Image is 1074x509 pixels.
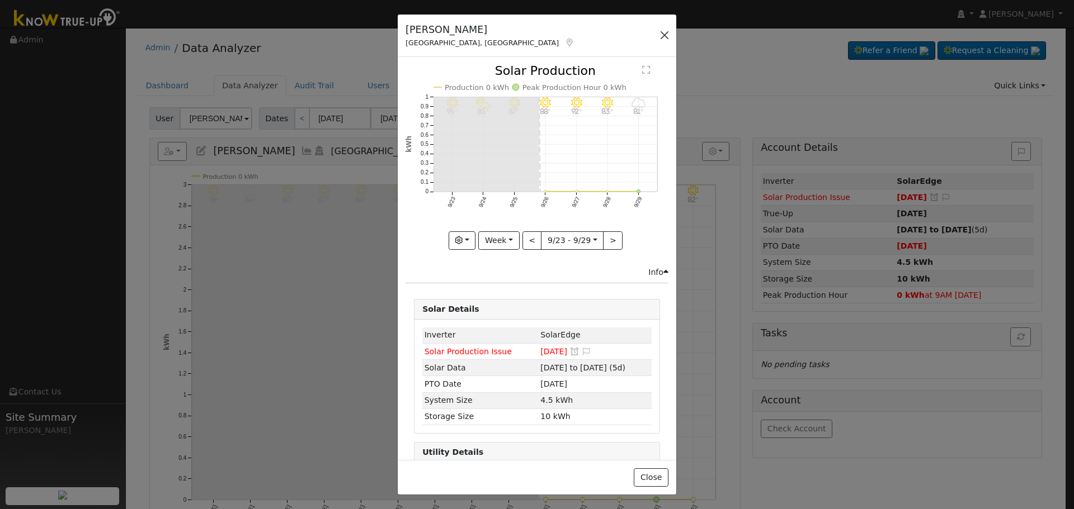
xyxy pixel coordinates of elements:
text: 0.2 [421,170,428,176]
text: 0.8 [421,113,428,119]
circle: onclick="" [576,191,578,193]
text: 9/23 [446,196,456,208]
text: 9/29 [633,196,643,208]
span: [DATE] [540,347,567,356]
text:  [642,65,650,74]
i: 9/28 - MostlyClear [602,97,613,108]
circle: onclick="" [606,191,609,193]
td: PTO Date [422,376,539,392]
span: 4.5 kWh [540,396,573,405]
text: 9/27 [571,196,581,208]
text: Production 0 kWh [445,83,509,92]
i: 9/26 - MostlyClear [540,97,551,108]
text: 9/24 [478,196,488,208]
a: Snooze this issue [569,347,580,356]
td: Inverter [422,327,539,344]
circle: onclick="" [544,191,547,193]
text: 0.3 [421,160,428,167]
button: 9/23 - 9/29 [541,231,604,250]
text: 9/26 [540,196,550,208]
strong: Utility Details [422,448,483,456]
span: 10 kWh [540,412,570,421]
div: Info [648,267,668,278]
text: 0 [426,189,429,195]
p: 92° [567,108,586,115]
p: 81° [629,108,648,115]
span: [GEOGRAPHIC_DATA], [GEOGRAPHIC_DATA] [406,39,559,47]
text: 0.6 [421,132,428,138]
i: Edit Issue [582,348,592,355]
i: 9/27 - MostlyClear [571,97,582,108]
button: < [522,231,542,250]
td: Storage Size [422,408,539,425]
strong: Solar Details [422,305,479,313]
a: Map [564,38,574,47]
h5: [PERSON_NAME] [406,22,574,37]
p: 83° [598,108,618,115]
span: [DATE] [540,379,567,388]
text: Peak Production Hour 0 kWh [522,83,626,92]
i: 9/29 - MostlyCloudy [632,97,646,108]
td: Solar Data [422,360,539,376]
text: 9/28 [602,196,612,208]
text: 0.9 [421,103,428,110]
td: System Size [422,392,539,408]
text: 1 [426,94,429,100]
text: 0.5 [421,141,428,148]
circle: onclick="" [637,190,640,193]
button: Close [634,468,668,487]
text: 0.7 [421,122,428,129]
span: [DATE] to [DATE] (5d) [540,363,625,372]
button: Week [478,231,519,250]
text: Solar Production [495,64,596,78]
text: 9/25 [508,196,519,208]
span: ID: 4733691, authorized: 09/29/25 [540,330,580,339]
text: 0.4 [421,151,428,157]
text: kWh [405,136,413,153]
button: > [603,231,623,250]
text: 0.1 [421,179,428,185]
span: Solar Production Issue [425,347,512,356]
